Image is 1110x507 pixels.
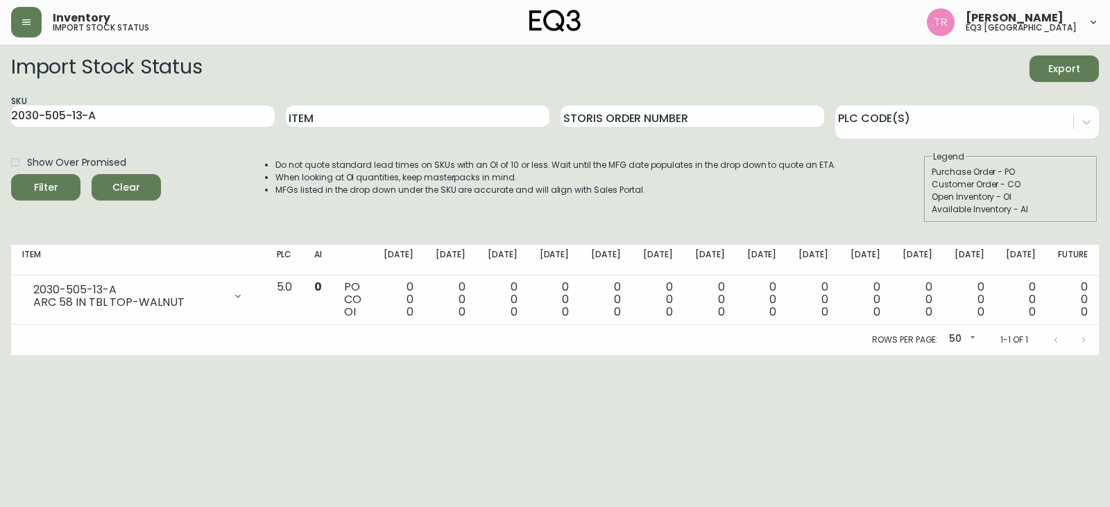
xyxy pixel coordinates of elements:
span: [PERSON_NAME] [966,12,1064,24]
h2: Import Stock Status [11,55,202,82]
span: 0 [314,279,322,295]
span: Export [1041,60,1088,78]
span: 0 [666,304,673,320]
div: PO CO [344,281,361,318]
div: 0 0 [643,281,673,318]
th: [DATE] [529,245,581,275]
th: [DATE] [477,245,529,275]
li: When looking at OI quantities, keep masterpacks in mind. [275,171,836,184]
div: ARC 58 IN TBL TOP-WALNUT [33,296,224,309]
h5: import stock status [53,24,149,32]
h5: eq3 [GEOGRAPHIC_DATA] [966,24,1077,32]
p: 1-1 of 1 [1000,334,1028,346]
div: 0 0 [1058,281,1088,318]
span: 0 [511,304,518,320]
img: 214b9049a7c64896e5c13e8f38ff7a87 [927,8,955,36]
div: Filter [34,179,58,196]
span: 0 [459,304,466,320]
div: 0 0 [436,281,466,318]
th: Item [11,245,266,275]
div: 0 0 [747,281,777,318]
div: 0 0 [851,281,880,318]
th: [DATE] [943,245,996,275]
div: Customer Order - CO [932,178,1090,191]
p: Rows per page: [872,334,938,346]
th: [DATE] [839,245,891,275]
li: MFGs listed in the drop down under the SKU are accurate and will align with Sales Portal. [275,184,836,196]
th: AI [303,245,333,275]
th: PLC [266,245,304,275]
th: [DATE] [632,245,684,275]
span: 0 [1029,304,1036,320]
div: 0 0 [903,281,932,318]
td: 5.0 [266,275,304,325]
span: 0 [562,304,569,320]
div: Open Inventory - OI [932,191,1090,203]
th: [DATE] [995,245,1047,275]
th: [DATE] [684,245,736,275]
div: 2030-505-13-AARC 58 IN TBL TOP-WALNUT [22,281,255,311]
span: Clear [103,179,150,196]
div: 0 0 [955,281,984,318]
th: [DATE] [425,245,477,275]
span: 0 [873,304,880,320]
span: 0 [407,304,413,320]
span: 0 [769,304,776,320]
span: OI [344,304,356,320]
img: logo [529,10,581,32]
div: 0 0 [695,281,725,318]
span: Inventory [53,12,110,24]
th: Future [1047,245,1099,275]
button: Filter [11,174,80,200]
div: 2030-505-13-A [33,284,224,296]
li: Do not quote standard lead times on SKUs with an OI of 10 or less. Wait until the MFG date popula... [275,159,836,171]
div: Purchase Order - PO [932,166,1090,178]
th: [DATE] [787,245,839,275]
span: 0 [1081,304,1088,320]
th: [DATE] [373,245,425,275]
span: 0 [614,304,621,320]
div: 0 0 [591,281,621,318]
th: [DATE] [736,245,788,275]
th: [DATE] [891,245,943,275]
div: 0 0 [1006,281,1036,318]
div: 0 0 [488,281,518,318]
div: 50 [943,328,978,351]
span: 0 [821,304,828,320]
legend: Legend [932,151,966,163]
div: Available Inventory - AI [932,203,1090,216]
button: Clear [92,174,161,200]
div: 0 0 [540,281,570,318]
div: 0 0 [799,281,828,318]
span: 0 [977,304,984,320]
span: 0 [925,304,932,320]
button: Export [1030,55,1099,82]
th: [DATE] [580,245,632,275]
div: 0 0 [384,281,413,318]
span: 0 [718,304,725,320]
span: Show Over Promised [27,155,126,170]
